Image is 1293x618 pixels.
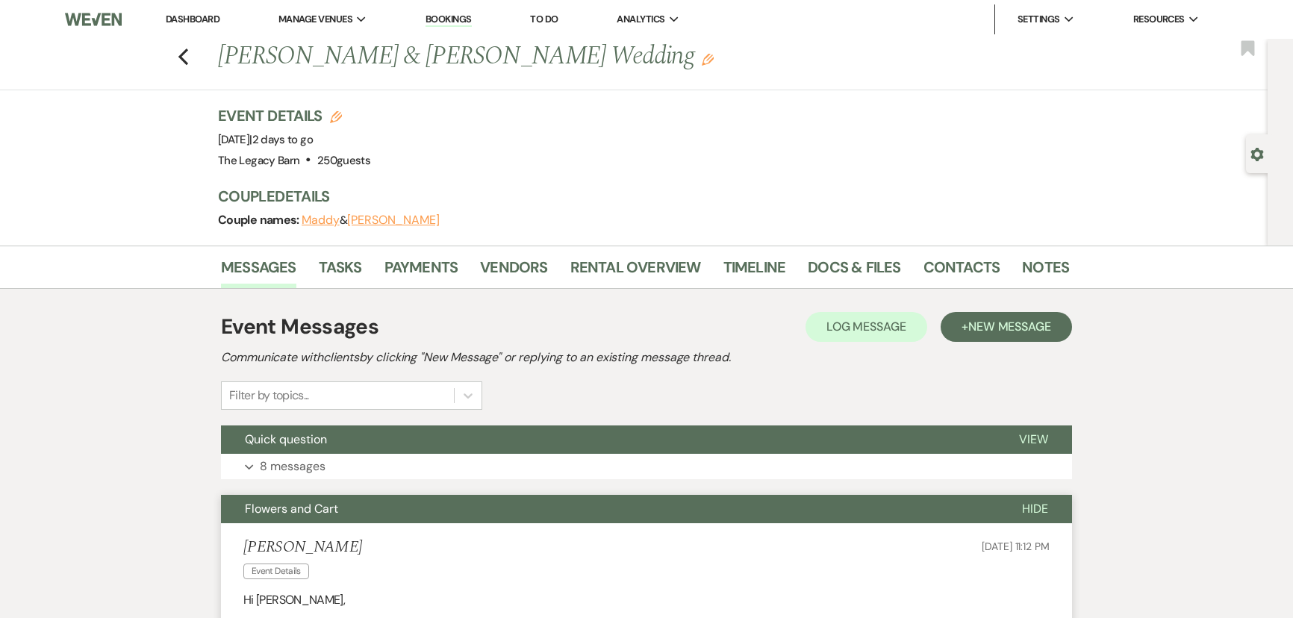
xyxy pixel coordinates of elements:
[218,132,313,147] span: [DATE]
[243,538,362,557] h5: [PERSON_NAME]
[278,12,352,27] span: Manage Venues
[1019,431,1048,447] span: View
[570,255,701,288] a: Rental Overview
[702,52,714,66] button: Edit
[65,4,122,35] img: Weven Logo
[245,501,338,516] span: Flowers and Cart
[218,39,887,75] h1: [PERSON_NAME] & [PERSON_NAME] Wedding
[249,132,313,147] span: |
[260,457,325,476] p: 8 messages
[998,495,1072,523] button: Hide
[252,132,313,147] span: 2 days to go
[1022,255,1069,288] a: Notes
[218,153,299,168] span: The Legacy Barn
[245,431,327,447] span: Quick question
[218,186,1054,207] h3: Couple Details
[347,214,440,226] button: [PERSON_NAME]
[968,319,1051,334] span: New Message
[617,12,664,27] span: Analytics
[221,311,378,343] h1: Event Messages
[384,255,458,288] a: Payments
[426,13,472,27] a: Bookings
[808,255,900,288] a: Docs & Files
[480,255,547,288] a: Vendors
[1018,12,1060,27] span: Settings
[826,319,906,334] span: Log Message
[1133,12,1185,27] span: Resources
[941,312,1072,342] button: +New Message
[302,213,440,228] span: &
[723,255,786,288] a: Timeline
[243,564,309,579] span: Event Details
[166,13,219,25] a: Dashboard
[221,255,296,288] a: Messages
[229,387,309,405] div: Filter by topics...
[317,153,370,168] span: 250 guests
[221,349,1072,366] h2: Communicate with clients by clicking "New Message" or replying to an existing message thread.
[221,454,1072,479] button: 8 messages
[243,590,1050,610] p: Hi [PERSON_NAME],
[221,495,998,523] button: Flowers and Cart
[923,255,1000,288] a: Contacts
[982,540,1050,553] span: [DATE] 11:12 PM
[218,105,370,126] h3: Event Details
[221,425,995,454] button: Quick question
[1250,146,1264,160] button: Open lead details
[218,212,302,228] span: Couple names:
[302,214,340,226] button: Maddy
[995,425,1072,454] button: View
[806,312,927,342] button: Log Message
[530,13,558,25] a: To Do
[1022,501,1048,516] span: Hide
[319,255,362,288] a: Tasks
